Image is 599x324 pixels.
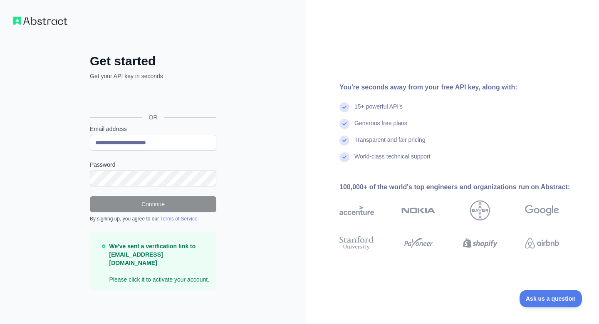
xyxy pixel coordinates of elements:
[339,119,349,129] img: check mark
[160,216,197,222] a: Terms of Service
[339,136,349,146] img: check mark
[354,102,403,119] div: 15+ powerful API's
[354,136,426,152] div: Transparent and fair pricing
[339,182,586,192] div: 100,000+ of the world's top engineers and organizations run on Abstract:
[339,152,349,162] img: check mark
[525,200,559,220] img: google
[109,242,210,284] p: Please click it to activate your account.
[86,89,219,108] iframe: ปุ่มลงชื่อเข้าใช้ด้วย Google
[525,235,559,252] img: airbnb
[90,161,216,169] label: Password
[339,102,349,112] img: check mark
[90,54,216,69] h2: Get started
[339,200,374,220] img: accenture
[354,152,431,169] div: World-class technical support
[520,290,582,307] iframe: Toggle Customer Support
[401,200,436,220] img: nokia
[13,17,67,25] img: Workflow
[90,125,216,133] label: Email address
[90,196,216,212] button: Continue
[90,215,216,222] div: By signing up, you agree to our .
[354,119,407,136] div: Generous free plans
[463,235,498,252] img: shopify
[470,200,490,220] img: bayer
[90,72,216,80] p: Get your API key in seconds
[339,82,586,92] div: You're seconds away from your free API key, along with:
[339,235,374,252] img: stanford university
[401,235,436,252] img: payoneer
[109,243,196,266] strong: We've sent a verification link to [EMAIL_ADDRESS][DOMAIN_NAME]
[142,113,164,121] span: OR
